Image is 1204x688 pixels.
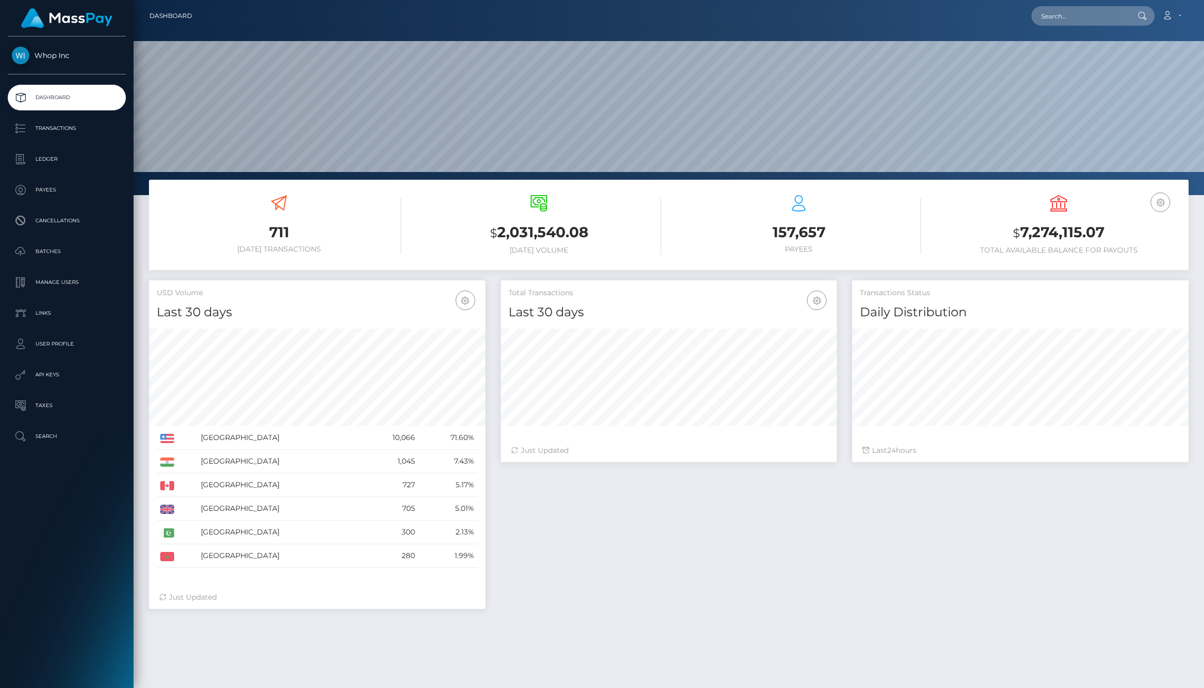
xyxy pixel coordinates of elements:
[8,424,126,449] a: Search
[1013,226,1020,240] small: $
[509,288,830,298] h5: Total Transactions
[509,303,830,321] h4: Last 30 days
[362,497,419,521] td: 705
[490,226,497,240] small: $
[197,544,362,568] td: [GEOGRAPHIC_DATA]
[12,90,122,105] p: Dashboard
[160,481,174,490] img: CA.png
[197,426,362,450] td: [GEOGRAPHIC_DATA]
[8,393,126,418] a: Taxes
[8,270,126,295] a: Manage Users
[160,505,174,514] img: GB.png
[157,222,401,242] h3: 711
[8,208,126,234] a: Cancellations
[12,213,122,228] p: Cancellations
[160,434,174,443] img: US.png
[159,592,475,603] div: Just Updated
[862,445,1178,456] div: Last hours
[12,305,122,321] p: Links
[8,116,126,141] a: Transactions
[419,473,478,497] td: 5.17%
[197,450,362,473] td: [GEOGRAPHIC_DATA]
[149,5,192,27] a: Dashboard
[157,288,478,298] h5: USD Volume
[419,544,478,568] td: 1.99%
[860,303,1181,321] h4: Daily Distribution
[676,222,921,242] h3: 157,657
[1031,6,1128,26] input: Search...
[197,473,362,497] td: [GEOGRAPHIC_DATA]
[12,244,122,259] p: Batches
[12,398,122,413] p: Taxes
[362,544,419,568] td: 280
[197,521,362,544] td: [GEOGRAPHIC_DATA]
[676,245,921,254] h6: Payees
[197,497,362,521] td: [GEOGRAPHIC_DATA]
[419,426,478,450] td: 71.60%
[8,146,126,172] a: Ledger
[12,336,122,352] p: User Profile
[12,275,122,290] p: Manage Users
[8,239,126,264] a: Batches
[8,51,126,60] span: Whop Inc
[419,521,478,544] td: 2.13%
[362,426,419,450] td: 10,066
[362,521,419,544] td: 300
[8,331,126,357] a: User Profile
[160,457,174,467] img: IN.png
[362,450,419,473] td: 1,045
[21,8,112,28] img: MassPay Logo
[12,151,122,167] p: Ledger
[160,528,174,538] img: PK.png
[8,85,126,110] a: Dashboard
[12,47,29,64] img: Whop Inc
[419,450,478,473] td: 7.43%
[936,222,1181,243] h3: 7,274,115.07
[160,552,174,561] img: MA.png
[417,222,661,243] h3: 2,031,540.08
[419,497,478,521] td: 5.01%
[417,246,661,255] h6: [DATE] Volume
[936,246,1181,255] h6: Total Available Balance for Payouts
[362,473,419,497] td: 727
[8,300,126,326] a: Links
[887,446,896,455] span: 24
[157,303,478,321] h4: Last 30 days
[511,445,827,456] div: Just Updated
[12,429,122,444] p: Search
[8,177,126,203] a: Payees
[157,245,401,254] h6: [DATE] Transactions
[12,182,122,198] p: Payees
[860,288,1181,298] h5: Transactions Status
[8,362,126,388] a: API Keys
[12,367,122,383] p: API Keys
[12,121,122,136] p: Transactions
